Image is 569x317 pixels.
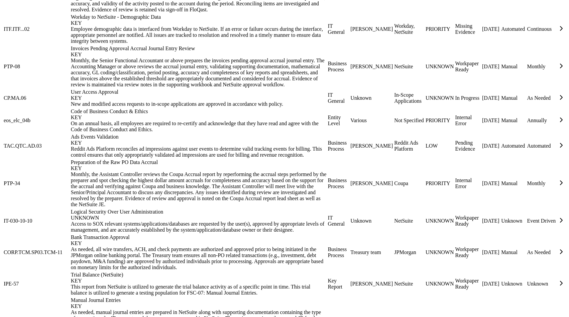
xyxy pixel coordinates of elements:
[327,209,349,233] td: IT General
[350,143,393,149] div: [PERSON_NAME]
[501,271,526,296] td: Unknown
[482,249,500,255] div: [DATE]
[426,249,454,255] div: UNKNOWN
[482,95,500,101] div: [DATE]
[501,134,526,158] td: Automated
[71,297,327,309] div: Manual Journal Entries
[482,117,500,124] div: [DATE]
[71,20,327,26] div: KEY
[426,95,454,101] div: UNKNOWN
[501,14,526,45] td: Automated
[426,64,454,70] div: UNKNOWN
[394,117,424,124] div: Not Specified
[71,303,327,309] div: KEY
[350,249,393,255] div: Treasury team
[350,117,393,124] div: Various
[501,108,526,133] td: Manual
[350,64,393,70] div: [PERSON_NAME]
[327,159,349,208] td: Business Process
[71,108,327,121] div: Code of Business Conduct & Ethics
[482,281,500,287] div: [DATE]
[71,246,327,270] div: As needed, all wire transfers, ACH, and check payments are authorized and approved prior to being...
[71,134,327,146] div: Ads Events Validation
[527,209,556,233] td: Event Driven
[527,89,556,107] td: As Needed
[482,218,500,224] div: [DATE]
[3,45,70,88] td: PTP-08
[71,240,327,246] div: KEY
[71,159,327,171] div: Preparation of the Raw PO Data Accrual
[71,58,327,88] div: Monthly, the Senior Functional Accountant or above prepares the invoices pending approval accrual...
[426,26,454,32] div: PRIORITY
[455,23,481,35] div: Missing Evidence
[3,14,70,45] td: ITF.ITF...02
[71,140,327,146] div: KEY
[327,45,349,88] td: Business Process
[3,89,70,107] td: CP.MA.06
[71,14,327,26] div: Workday to NetSuite - Demographic Data
[350,95,393,101] div: Unknown
[71,234,327,246] div: Bank Transaction Approval
[350,281,393,287] div: [PERSON_NAME]
[482,64,500,70] div: [DATE]
[3,234,70,271] td: CORP.TCM.SP03.TCM-11
[71,114,327,121] div: KEY
[394,180,424,186] div: Coupa
[455,114,481,127] div: Internal Error
[455,140,481,152] div: Pending Evidence
[71,95,327,101] div: KEY
[327,134,349,158] td: Business Process
[327,234,349,271] td: Business Process
[527,45,556,88] td: Monthly
[501,159,526,208] td: Manual
[327,108,349,133] td: Entity Level
[350,180,393,186] div: [PERSON_NAME]
[455,95,481,101] div: In Progress
[527,159,556,208] td: Monthly
[71,165,327,171] div: KEY
[71,46,327,58] div: Invoices Pending Approval Accrual Journal Entry Review
[527,108,556,133] td: Annually
[394,140,424,152] div: Reddit Ads Platform
[350,26,393,32] div: [PERSON_NAME]
[71,221,327,233] div: Access to SOX relevant systems/applications/databases are requested by the user(s), approved by a...
[455,177,481,189] div: Internal Error
[426,143,454,149] div: LOW
[527,14,556,45] td: Continuous
[3,159,70,208] td: PTP-34
[426,218,454,224] div: UNKNOWN
[71,215,327,221] div: UNKNOWN
[455,61,481,73] div: Workpaper Ready
[71,121,327,133] div: On an annual basis, all employees are required to re-certify and acknowledge that they have read ...
[3,209,70,233] td: IT-030-10-10
[394,249,424,255] div: JPMorgan
[71,26,327,44] div: Employee demographic data is interfaced from Workday to NetSuite. If an error or failure occurs d...
[394,92,424,104] div: In-Scope Applications
[426,281,454,287] div: UNKNOWN
[71,52,327,58] div: KEY
[455,278,481,290] div: Workpaper Ready
[455,246,481,258] div: Workpaper Ready
[426,180,454,186] div: PRIORITY
[394,281,424,287] div: NetSuite
[71,171,327,208] div: Monthly, the Assistant Controller reviews the Coupa Accrual report by reperforming the accrual st...
[394,23,424,35] div: Workday, NetSuite
[426,117,454,124] div: PRIORITY
[394,64,424,70] div: NetSuite
[527,271,556,296] td: Unknown
[501,89,526,107] td: Manual
[71,101,327,107] div: New and modified access requests to in-scope applications are approved in accordance with policy.
[71,284,327,296] div: This report from NetSuite is utilized to generate the trial balance activity as of a specific poi...
[3,108,70,133] td: eos_elc_04b
[3,134,70,158] td: TAC.QTC.AD.03
[350,218,393,224] div: Unknown
[455,215,481,227] div: Workpaper Ready
[3,271,70,296] td: IPE-57
[71,146,327,158] div: Reddit Ads Platform reconciles ad impressions against user events to determine valid tracking eve...
[327,14,349,45] td: IT General
[71,272,327,284] div: Trial Balance (NetSuite)
[501,45,526,88] td: Manual
[501,234,526,271] td: Manual
[71,89,327,101] div: User Access Approval
[327,271,349,296] td: Key Report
